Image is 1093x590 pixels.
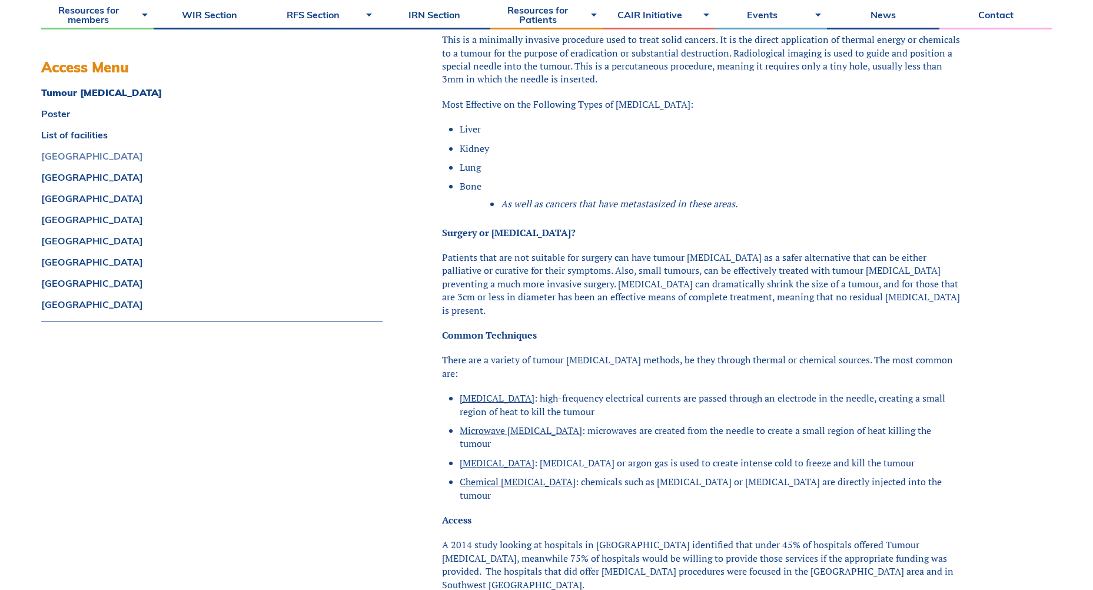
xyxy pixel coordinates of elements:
[41,109,383,118] a: Poster
[460,424,964,450] li: : microwaves are created from the needle to create a small region of heat killing the tumour
[501,197,737,210] em: As well as cancers that have metastasized in these areas.
[442,33,964,86] p: This is a minimally invasive procedure used to treat solid cancers. It is the direct application ...
[41,151,383,161] a: [GEOGRAPHIC_DATA]
[442,226,576,239] strong: Surgery or [MEDICAL_DATA]?
[442,513,471,526] strong: Access
[460,456,534,469] span: [MEDICAL_DATA]
[460,424,582,437] span: Microwave [MEDICAL_DATA]
[442,329,537,342] strong: Common Techniques
[442,98,964,111] p: Most Effective on the Following Types of [MEDICAL_DATA]:
[460,456,964,469] li: : [MEDICAL_DATA] or argon gas is used to create intense cold to freeze and kill the tumour
[41,257,383,267] a: [GEOGRAPHIC_DATA]
[460,161,964,174] li: Lung
[442,353,964,380] p: There are a variety of tumour [MEDICAL_DATA] methods, be they through thermal or chemical sources...
[41,130,383,140] a: List of facilities
[460,392,964,418] li: : high-frequency electrical currents are passed through an electrode in the needle, creating a sm...
[41,236,383,246] a: [GEOGRAPHIC_DATA]
[460,180,964,214] li: Bone
[460,475,964,502] li: : chemicals such as [MEDICAL_DATA] or [MEDICAL_DATA] are directly injected into the tumour
[460,392,534,405] span: [MEDICAL_DATA]
[41,194,383,203] a: [GEOGRAPHIC_DATA]
[41,215,383,224] a: [GEOGRAPHIC_DATA]
[442,251,964,317] p: Patients that are not suitable for surgery can have tumour [MEDICAL_DATA] as a safer alternative ...
[460,475,576,488] span: Chemical [MEDICAL_DATA]
[41,279,383,288] a: [GEOGRAPHIC_DATA]
[41,300,383,309] a: [GEOGRAPHIC_DATA]
[41,173,383,182] a: [GEOGRAPHIC_DATA]
[460,142,964,155] li: Kidney
[41,88,383,97] a: Tumour [MEDICAL_DATA]
[41,59,383,76] h3: Access Menu
[460,122,964,135] li: Liver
